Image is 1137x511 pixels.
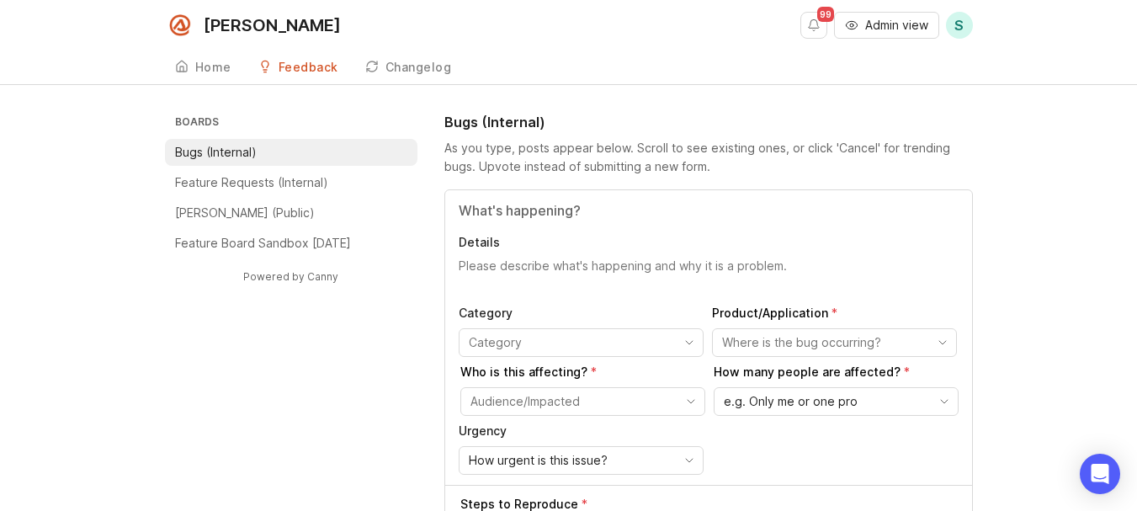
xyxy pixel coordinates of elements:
div: toggle menu [712,328,957,357]
a: [PERSON_NAME] (Public) [165,200,417,226]
h1: Bugs (Internal) [444,112,545,132]
p: Urgency [459,423,704,439]
svg: toggle icon [676,454,703,467]
a: Feature Board Sandbox [DATE] [165,230,417,257]
input: Title [459,200,959,221]
a: Powered by Canny [241,267,341,286]
button: S [946,12,973,39]
div: toggle menu [459,328,704,357]
a: Home [165,51,242,85]
p: Feature Board Sandbox [DATE] [175,235,351,252]
p: Details [459,234,959,251]
img: Smith.ai logo [165,10,195,40]
textarea: Details [459,258,959,291]
a: Feedback [248,51,348,85]
span: Admin view [865,17,928,34]
div: Home [195,61,231,73]
svg: toggle icon [931,395,958,408]
p: Bugs (Internal) [175,144,257,161]
span: e.g. Only me or one pro [724,392,858,411]
div: toggle menu [460,387,705,416]
div: Open Intercom Messenger [1080,454,1120,494]
input: Where is the bug occurring? [722,333,927,352]
p: [PERSON_NAME] (Public) [175,205,315,221]
button: Admin view [834,12,939,39]
input: Audience/Impacted [470,392,676,411]
svg: toggle icon [929,336,956,349]
p: How many people are affected? [714,364,959,381]
div: toggle menu [459,446,704,475]
button: Notifications [800,12,827,39]
div: [PERSON_NAME] [204,17,341,34]
h3: Boards [172,112,417,136]
div: Changelog [385,61,452,73]
a: Changelog [355,51,462,85]
span: S [954,15,964,35]
div: Feedback [279,61,338,73]
span: 99 [817,7,834,22]
a: Feature Requests (Internal) [165,169,417,196]
a: Bugs (Internal) [165,139,417,166]
svg: toggle icon [676,336,703,349]
p: Feature Requests (Internal) [175,174,328,191]
div: As you type, posts appear below. Scroll to see existing ones, or click 'Cancel' for trending bugs... [444,139,973,176]
input: Category [469,333,674,352]
p: Product/Application [712,305,957,322]
span: How urgent is this issue? [469,451,608,470]
svg: toggle icon [677,395,704,408]
p: Category [459,305,704,322]
div: toggle menu [714,387,959,416]
p: Who is this affecting? [460,364,705,381]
